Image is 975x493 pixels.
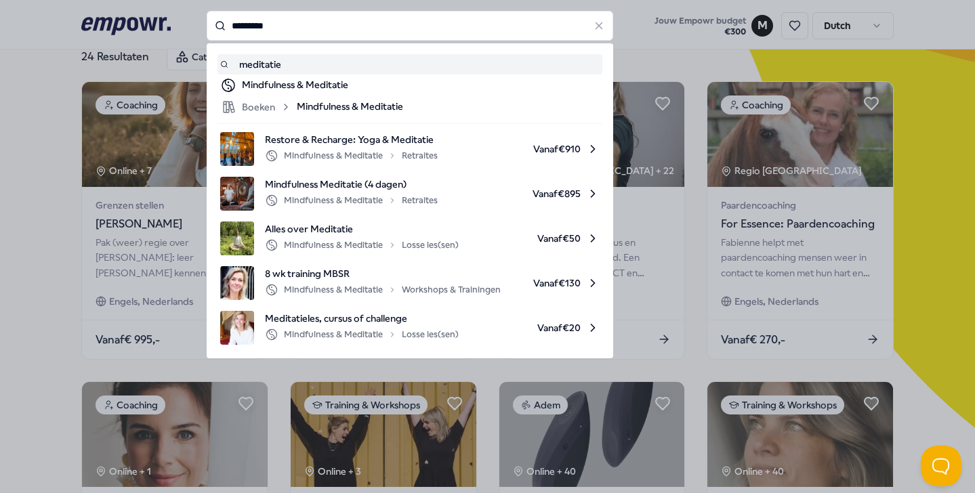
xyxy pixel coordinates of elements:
[220,221,600,255] a: product imageAlles over MeditatieMindfulness & MeditatieLosse les(sen)Vanaf€50
[265,221,459,236] span: Alles over Meditatie
[220,177,254,211] img: product image
[220,221,254,255] img: product image
[220,311,254,345] img: product image
[265,192,438,209] div: Mindfulness & Meditatie Retraites
[220,57,600,72] a: meditatie
[220,177,600,211] a: product imageMindfulness Meditatie (4 dagen)Mindfulness & MeditatieRetraitesVanaf€895
[220,99,291,115] div: Boeken
[220,132,600,166] a: product imageRestore & Recharge: Yoga & MeditatieMindfulness & MeditatieRetraitesVanaf€910
[265,148,438,164] div: Mindfulness & Meditatie Retraites
[220,132,254,166] img: product image
[220,311,600,345] a: product imageMeditatieles, cursus of challengeMindfulness & MeditatieLosse les(sen)Vanaf€20
[220,266,254,300] img: product image
[242,77,600,93] div: Mindfulness & Meditatie
[470,221,600,255] span: Vanaf € 50
[265,266,501,281] span: 8 wk training MBSR
[265,282,501,298] div: Mindfulness & Meditatie Workshops & Trainingen
[265,237,459,253] div: Mindfulness & Meditatie Losse les(sen)
[220,266,600,300] a: product image8 wk training MBSRMindfulness & MeditatieWorkshops & TrainingenVanaf€130
[207,11,613,41] input: Search for products, categories or subcategories
[297,99,403,115] span: Mindfulness & Meditatie
[265,132,438,147] span: Restore & Recharge: Yoga & Meditatie
[265,311,459,326] span: Meditatieles, cursus of challenge
[449,132,600,166] span: Vanaf € 910
[470,311,600,345] span: Vanaf € 20
[449,177,600,211] span: Vanaf € 895
[265,326,459,343] div: Mindfulness & Meditatie Losse les(sen)
[512,266,600,300] span: Vanaf € 130
[220,77,600,93] a: Mindfulness & Meditatie
[220,99,600,115] a: BoekenMindfulness & Meditatie
[921,446,961,486] iframe: Help Scout Beacon - Open
[265,177,438,192] span: Mindfulness Meditatie (4 dagen)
